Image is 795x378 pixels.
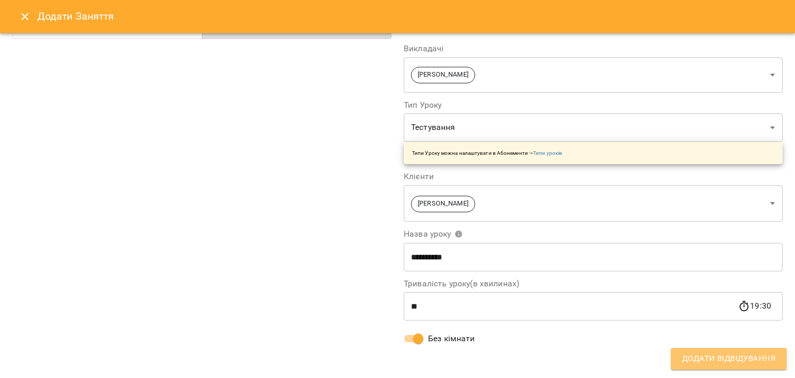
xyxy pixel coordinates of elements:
[428,332,475,345] span: Без кімнати
[411,70,475,80] span: [PERSON_NAME]
[37,8,783,24] h6: Додати Заняття
[412,149,562,157] p: Типи Уроку можна налаштувати в Абонементи ->
[404,172,783,181] label: Клієнти
[404,57,783,93] div: [PERSON_NAME]
[404,45,783,53] label: Викладачі
[404,101,783,109] label: Тип Уроку
[404,185,783,222] div: [PERSON_NAME]
[671,348,787,370] button: Додати Відвідування
[454,230,463,238] svg: Вкажіть назву уроку або виберіть клієнтів
[404,280,783,288] label: Тривалість уроку(в хвилинах)
[533,150,562,156] a: Типи уроків
[682,352,775,366] span: Додати Відвідування
[404,113,783,142] div: Тестування
[12,4,37,29] button: Close
[411,199,475,209] span: [PERSON_NAME]
[404,230,463,238] span: Назва уроку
